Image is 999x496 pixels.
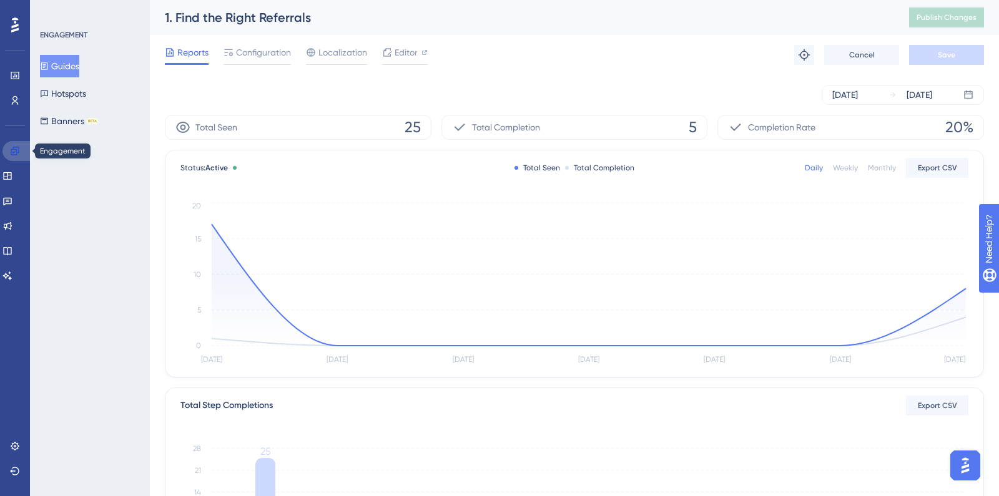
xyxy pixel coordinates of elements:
[40,110,98,132] button: BannersBETA
[318,45,367,60] span: Localization
[405,117,421,137] span: 25
[830,355,851,364] tspan: [DATE]
[906,158,968,178] button: Export CSV
[87,118,98,124] div: BETA
[514,163,560,173] div: Total Seen
[194,270,201,279] tspan: 10
[909,45,984,65] button: Save
[704,355,725,364] tspan: [DATE]
[195,235,201,243] tspan: 15
[849,50,875,60] span: Cancel
[868,163,896,173] div: Monthly
[945,117,973,137] span: 20%
[833,163,858,173] div: Weekly
[565,163,634,173] div: Total Completion
[29,3,78,18] span: Need Help?
[472,120,540,135] span: Total Completion
[918,401,957,411] span: Export CSV
[195,120,237,135] span: Total Seen
[918,163,957,173] span: Export CSV
[907,87,932,102] div: [DATE]
[453,355,474,364] tspan: [DATE]
[327,355,348,364] tspan: [DATE]
[197,306,201,314] tspan: 5
[938,50,955,60] span: Save
[917,12,977,22] span: Publish Changes
[177,45,209,60] span: Reports
[944,355,965,364] tspan: [DATE]
[165,9,878,26] div: 1. Find the Right Referrals
[40,82,86,105] button: Hotspots
[909,7,984,27] button: Publish Changes
[201,355,222,364] tspan: [DATE]
[805,163,823,173] div: Daily
[824,45,899,65] button: Cancel
[395,45,418,60] span: Editor
[947,447,984,484] iframe: UserGuiding AI Assistant Launcher
[689,117,697,137] span: 5
[260,445,271,457] tspan: 25
[40,55,79,77] button: Guides
[195,466,201,475] tspan: 21
[196,341,201,350] tspan: 0
[180,163,228,173] span: Status:
[236,45,291,60] span: Configuration
[205,163,228,172] span: Active
[906,396,968,416] button: Export CSV
[193,444,201,453] tspan: 28
[180,398,273,413] div: Total Step Completions
[832,87,858,102] div: [DATE]
[40,30,87,40] div: ENGAGEMENT
[40,137,82,160] button: Themes
[748,120,815,135] span: Completion Rate
[578,355,599,364] tspan: [DATE]
[192,202,201,210] tspan: 20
